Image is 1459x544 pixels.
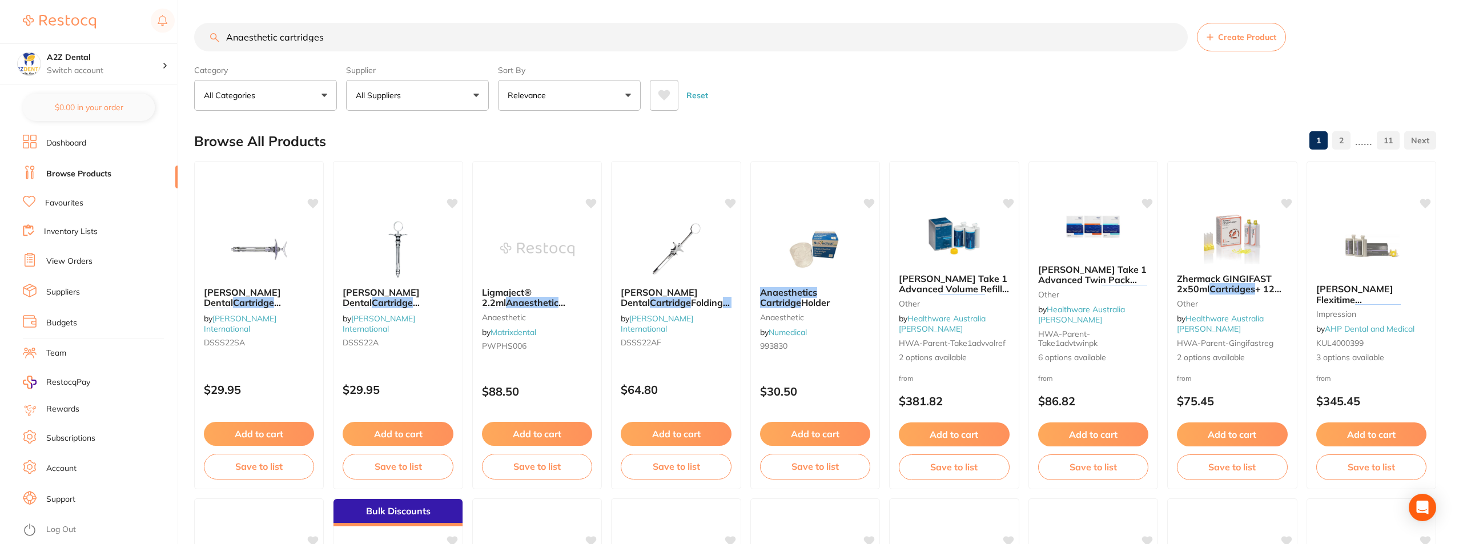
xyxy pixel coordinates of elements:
[1377,129,1400,152] a: 11
[194,23,1188,51] input: Search Products
[1038,394,1148,408] p: $86.82
[23,376,90,389] a: RestocqPay
[899,273,1009,305] span: [PERSON_NAME] Take 1 Advanced Volume Refills 2x 380ml
[1197,23,1286,51] button: Create Product
[45,198,83,209] a: Favourites
[1309,129,1328,152] a: 1
[508,90,550,101] p: Relevance
[47,52,162,63] h4: A2Z Dental
[1316,284,1426,305] b: Kulzer Flexitime Dynamix Cartridges
[1038,352,1148,364] span: 6 options available
[46,433,95,444] a: Subscriptions
[523,308,559,319] span: Adapter
[760,287,870,308] b: Anaesthetics Cartridge Holder
[650,297,691,308] em: Cartridge
[1355,134,1372,147] p: ......
[498,80,641,111] button: Relevance
[939,294,985,305] em: Cartridges
[343,454,453,479] button: Save to list
[23,521,174,539] button: Log Out
[1177,352,1287,364] span: 2 options available
[204,454,314,479] button: Save to list
[621,383,731,396] p: $64.80
[204,308,256,319] em: Anaesthetic
[343,383,453,396] p: $29.95
[621,454,731,479] button: Save to list
[204,337,245,348] span: DSSS22SA
[1316,394,1426,408] p: $345.45
[343,337,379,348] span: DSSS22A
[760,422,870,446] button: Add to cart
[1038,454,1148,479] button: Save to list
[343,308,395,319] em: Anaesthetic
[482,287,532,308] span: Ligmaject® 2.2ml
[46,377,90,388] span: RestocqPay
[899,394,1009,408] p: $381.82
[204,287,281,308] span: [PERSON_NAME] Dental
[204,287,314,308] b: Livingstone Dental Cartridge Anaesthetic Non-Aspirating Syringe, 2.2ml, without Harpoon, Side Loa...
[204,90,260,101] p: All Categories
[691,297,730,308] span: Folding
[482,308,523,319] em: Cartridge
[204,313,276,334] a: [PERSON_NAME] International
[498,65,641,75] label: Sort By
[1177,299,1287,308] small: other
[769,327,807,337] a: Numedical
[899,273,1009,295] b: Kerr Take 1 Advanced Volume Refills 2x 380ml Cartridges
[760,341,787,351] span: 993830
[46,348,66,359] a: Team
[1056,198,1130,255] img: Kerr Take 1 Advanced Twin Pack Refills 2x 50ml Cartridges
[1177,313,1264,334] span: by
[343,422,453,446] button: Add to cart
[899,374,914,382] span: from
[1038,304,1125,325] span: by
[482,313,592,322] small: anaesthetic
[204,422,314,446] button: Add to cart
[491,327,536,337] a: Matrixdental
[760,385,870,398] p: $30.50
[1195,207,1269,264] img: Zhermack GINGIFAST 2x50ml Cartridges + 12 yellow mixing tips + 12 yellow intraoral tips + 1 Separ...
[1316,309,1426,319] small: impression
[343,313,415,334] span: by
[899,299,1009,308] small: other
[1177,273,1272,295] span: Zhermack GINGIFAST 2x50ml
[1316,422,1426,446] button: Add to cart
[1038,264,1148,285] b: Kerr Take 1 Advanced Twin Pack Refills 2x 50ml Cartridges
[917,207,991,264] img: Kerr Take 1 Advanced Volume Refills 2x 380ml Cartridges
[1218,33,1276,42] span: Create Product
[1038,422,1148,446] button: Add to cart
[194,80,337,111] button: All Categories
[44,226,98,237] a: Inventory Lists
[1316,352,1426,364] span: 3 options available
[343,313,415,334] a: [PERSON_NAME] International
[372,297,413,308] em: Cartridge
[760,287,817,298] em: Anaesthetics
[346,65,489,75] label: Supplier
[1316,454,1426,479] button: Save to list
[899,454,1009,479] button: Save to list
[1325,324,1414,334] a: AHP Dental and Medical
[23,15,96,29] img: Restocq Logo
[46,317,77,329] a: Budgets
[1316,374,1331,382] span: from
[1177,374,1192,382] span: from
[760,454,870,479] button: Save to list
[194,65,337,75] label: Category
[204,313,276,334] span: by
[233,297,274,308] em: Cartridge
[1177,394,1287,408] p: $75.45
[46,256,93,267] a: View Orders
[361,221,435,278] img: Livingstone Dental Cartridge Anaesthetic Aspirating Syringe, 2.2ml, with Harpoon, Side Loading, P...
[23,9,96,35] a: Restocq Logo
[1038,290,1148,299] small: other
[639,221,713,278] img: Livingstone Dental Cartridge Folding Anaesthetic Aspirating Syringe, 2.2ml, w/Harpoon, Top Loadin...
[1316,283,1393,316] span: [PERSON_NAME] Flexitime Dynamix
[23,376,37,389] img: RestocqPay
[1177,273,1287,295] b: Zhermack GINGIFAST 2x50ml Cartridges + 12 yellow mixing tips + 12 yellow intraoral tips + 1 Separ...
[1177,454,1287,479] button: Save to list
[1038,374,1053,382] span: from
[482,287,592,308] b: Ligmaject® 2.2ml Anaesthetic Cartridge Adapter
[1177,422,1287,446] button: Add to cart
[482,454,592,479] button: Save to list
[194,134,326,150] h2: Browse All Products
